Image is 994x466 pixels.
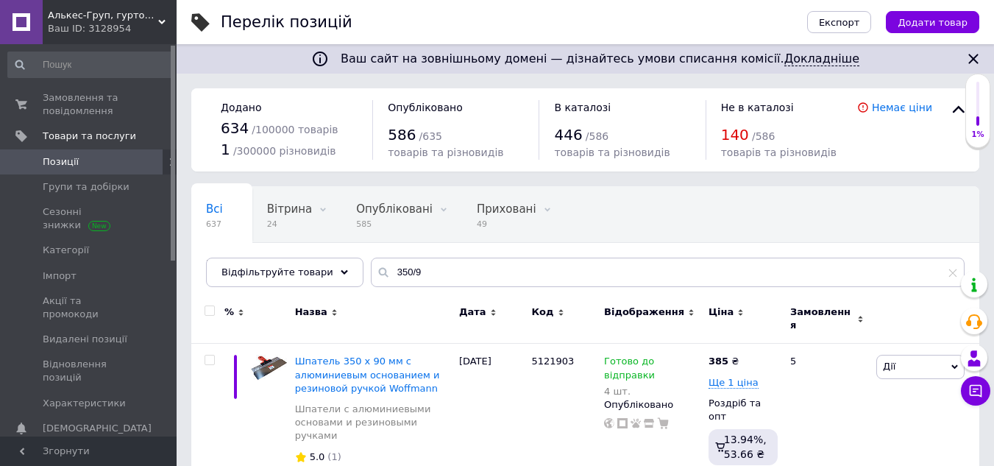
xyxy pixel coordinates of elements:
button: Чат з покупцем [961,376,990,406]
span: Відфільтруйте товари [221,266,333,278]
span: Код [531,306,553,319]
span: % [224,306,234,319]
span: 5.0 [310,451,325,462]
span: Ще 1 ціна [709,377,759,389]
a: Шпатель 350 х 90 мм с алюминиевым основанием и резиновой ручкой Woffmann [295,356,440,393]
div: 1% [966,130,990,140]
span: 446 [554,126,582,144]
span: Всі [206,202,223,216]
input: Пошук по назві позиції, артикулу і пошуковим запитам [371,258,965,287]
span: Опубліковані [356,202,433,216]
span: Готово до відправки [604,356,655,384]
span: [DEMOGRAPHIC_DATA] [43,422,152,435]
span: В каталозі [554,102,611,113]
img: Шпатель 350 х 90 мм с алюминиевым основанием и резиновой ручкой Woffmann [250,355,288,381]
span: Замовлення та повідомлення [43,91,136,118]
a: Немає ціни [872,102,932,113]
span: 585 [356,219,433,230]
span: товарів та різновидів [554,146,670,158]
span: Дії [883,361,895,372]
span: Імпорт [43,269,77,283]
span: Позиції [43,155,79,169]
span: Приховані [477,202,536,216]
span: Не в каталозі [721,102,794,113]
span: Додано [221,102,261,113]
span: Зі знижкою [206,258,272,272]
div: ₴ [709,355,739,368]
span: Категорії [43,244,89,257]
span: 49 [477,219,536,230]
span: 1 [221,141,230,158]
span: Замовлення [790,306,853,332]
span: 13.94%, 53.66 ₴ [724,434,767,460]
span: Додати товар [898,17,968,28]
span: Акції та промокоди [43,294,136,321]
span: 24 [267,219,312,230]
div: Перелік позицій [221,15,352,30]
div: 4 шт. [604,386,701,397]
span: / 100000 товарів [252,124,338,135]
input: Пошук [7,52,174,78]
span: 140 [721,126,749,144]
span: Назва [295,306,327,319]
span: Експорт [819,17,860,28]
span: 586 [388,126,416,144]
span: товарів та різновидів [388,146,503,158]
span: 637 [206,219,223,230]
a: Докладніше [784,52,859,66]
span: Відновлення позицій [43,358,136,384]
svg: Закрити [965,50,982,68]
button: Експорт [807,11,872,33]
span: Групи та добірки [43,180,129,194]
span: Ваш сайт на зовнішньому домені — дізнайтесь умови списання комісії. [341,52,859,66]
button: Додати товар [886,11,979,33]
span: Опубліковано [388,102,463,113]
span: Характеристики [43,397,126,410]
span: Товари та послуги [43,130,136,143]
div: Опубліковано [604,398,701,412]
b: 385 [709,356,728,367]
div: Ваш ID: 3128954 [48,22,177,35]
span: Вітрина [267,202,312,216]
span: / 586 [752,130,775,142]
span: Відображення [604,306,684,319]
span: Сезонні знижки [43,205,136,232]
a: Шпатели с алюминиевыми основами и резиновыми ручками [295,403,452,443]
span: / 635 [419,130,442,142]
span: (1) [327,451,341,462]
span: Алькес-Груп, гуртова та роздрібна торгівля товарами для ремонту і будівництва [48,9,158,22]
span: / 586 [586,130,608,142]
span: / 300000 різновидів [233,145,336,157]
span: 634 [221,119,249,137]
div: Роздріб та опт [709,397,778,423]
span: 5121903 [531,356,574,367]
span: Видалені позиції [43,333,127,346]
span: Дата [459,306,486,319]
span: товарів та різновидів [721,146,837,158]
span: Ціна [709,306,734,319]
